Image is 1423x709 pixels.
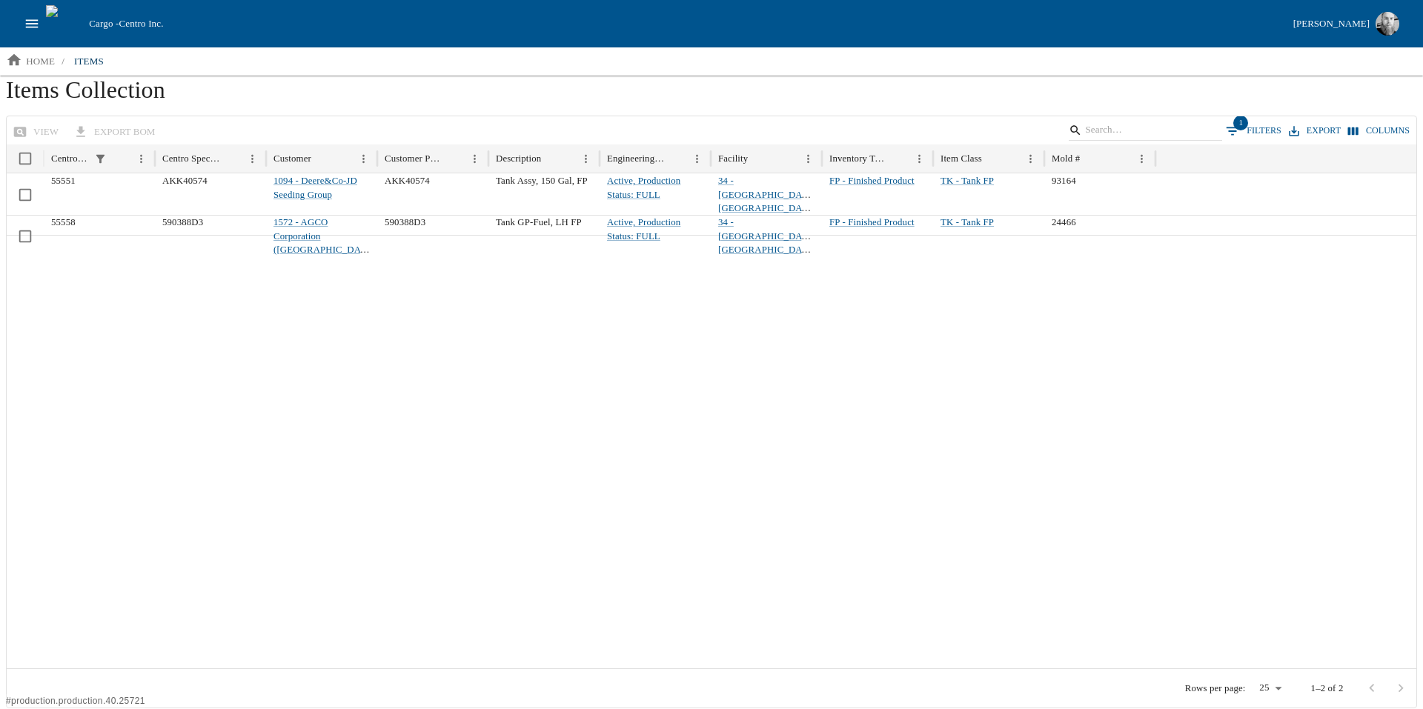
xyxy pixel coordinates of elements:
button: Menu [576,149,596,169]
div: 55558 [44,215,155,256]
div: Centro Specification [162,153,222,164]
button: Menu [131,149,151,169]
input: Search… [1085,120,1201,141]
button: Sort [112,149,132,169]
button: open drawer [18,10,46,38]
button: Menu [798,149,818,169]
div: Facility [718,153,748,164]
a: TK - Tank FP [941,176,994,186]
button: Sort [1081,149,1101,169]
div: Tank GP-Fuel, LH FP [488,215,600,256]
p: items [74,54,104,69]
img: Profile image [1376,12,1399,36]
button: Sort [668,149,688,169]
div: Cargo - [83,16,1287,31]
div: 590388D3 [155,215,266,256]
div: [PERSON_NAME] [1293,16,1370,33]
p: Rows per page: [1185,682,1246,695]
div: Centro Number [51,153,89,164]
button: Show filters [1222,120,1285,142]
button: Sort [313,149,333,169]
div: 93164 [1044,173,1155,215]
a: Active, Production Status: FULL [607,217,680,241]
div: Customer Part Number [385,153,444,164]
button: Menu [1132,149,1152,169]
li: / [62,54,64,69]
div: 590388D3 [377,215,488,256]
a: 34 - [GEOGRAPHIC_DATA], [GEOGRAPHIC_DATA] [718,217,819,255]
a: TK - Tank FP [941,217,994,227]
button: Sort [984,149,1004,169]
div: 1 active filter [90,149,110,169]
div: Customer [273,153,311,164]
button: [PERSON_NAME] [1287,7,1405,40]
button: Export [1285,120,1344,142]
a: items [65,50,113,73]
div: Inventory Type [829,153,889,164]
span: Centro Inc. [119,18,163,29]
button: Menu [354,149,374,169]
div: Search [1069,120,1222,144]
button: Menu [242,149,262,169]
button: Sort [445,149,465,169]
div: Item Class [941,153,982,164]
button: Menu [909,149,929,169]
div: Engineering Status [607,153,666,164]
a: 1094 - Deere&Co-JD Seeding Group [273,176,357,199]
a: FP - Finished Product [829,176,915,186]
button: Sort [223,149,243,169]
a: 34 - [GEOGRAPHIC_DATA], [GEOGRAPHIC_DATA] [718,176,819,213]
img: cargo logo [46,5,83,42]
div: Mold # [1052,153,1080,164]
div: AKK40574 [155,173,266,215]
div: 55551 [44,173,155,215]
div: 24466 [1044,215,1155,256]
a: 1572 - AGCO Corporation ([GEOGRAPHIC_DATA]) [273,217,379,255]
div: Tank Assy, 150 Gal, FP [488,173,600,215]
button: Sort [890,149,910,169]
div: 25 [1252,678,1287,699]
button: Menu [687,149,707,169]
button: Sort [543,149,563,169]
p: 1–2 of 2 [1311,682,1344,695]
span: 1 [1233,116,1248,130]
p: home [26,54,55,69]
h1: Items Collection [6,76,1417,116]
button: Menu [465,149,485,169]
div: Description [496,153,541,164]
button: Show filters [90,149,110,169]
div: AKK40574 [377,173,488,215]
button: Menu [1021,149,1041,169]
a: FP - Finished Product [829,217,915,227]
button: Select columns [1344,120,1413,142]
a: Active, Production Status: FULL [607,176,680,199]
button: Sort [749,149,769,169]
